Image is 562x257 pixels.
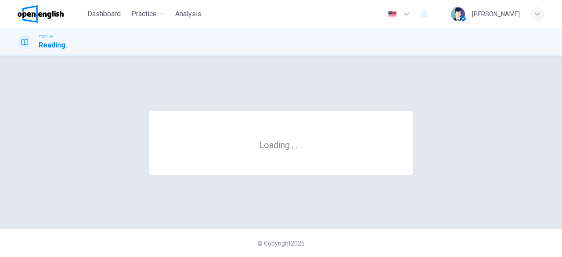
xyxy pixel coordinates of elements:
img: OpenEnglish logo [18,5,64,23]
span: TOEFL® [39,34,53,40]
span: © Copyright 2025 [257,240,305,247]
span: Practice [131,9,157,19]
h6: . [300,137,303,151]
button: Practice [128,6,168,22]
span: Dashboard [87,9,121,19]
button: Dashboard [84,6,124,22]
a: OpenEnglish logo [18,5,84,23]
div: [PERSON_NAME] [472,9,520,19]
h6: . [291,137,294,151]
h6: . [295,137,299,151]
button: Analysis [172,6,205,22]
h1: Reading [39,40,65,51]
img: Profile picture [451,7,465,21]
h6: Loading [259,139,303,150]
span: Analysis [175,9,202,19]
img: en [387,11,398,18]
